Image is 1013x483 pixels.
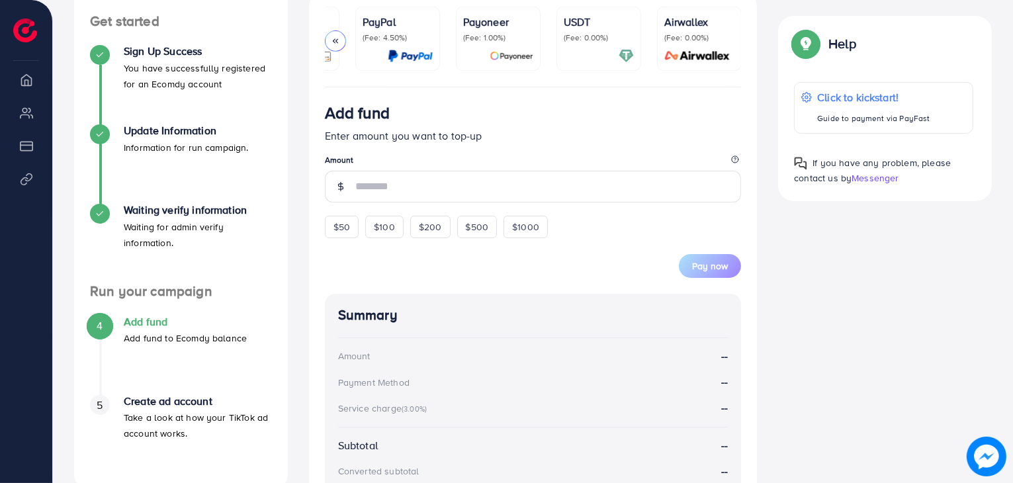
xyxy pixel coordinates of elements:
[97,398,103,413] span: 5
[490,48,533,64] img: card
[664,14,734,30] p: Airwallex
[794,32,818,56] img: Popup guide
[363,14,433,30] p: PayPal
[74,124,288,204] li: Update Information
[660,48,734,64] img: card
[74,13,288,30] h4: Get started
[721,438,728,453] strong: --
[363,32,433,43] p: (Fee: 4.50%)
[402,404,427,414] small: (3.00%)
[74,395,288,474] li: Create ad account
[692,259,728,273] span: Pay now
[852,171,899,185] span: Messenger
[619,48,634,64] img: card
[338,307,728,324] h4: Summary
[721,374,728,390] strong: --
[74,283,288,300] h4: Run your campaign
[817,89,930,105] p: Click to kickstart!
[466,220,489,234] span: $500
[338,376,410,389] div: Payment Method
[679,254,741,278] button: Pay now
[325,128,742,144] p: Enter amount you want to top-up
[13,19,37,42] img: logo
[721,464,728,479] strong: --
[124,316,247,328] h4: Add fund
[97,318,103,333] span: 4
[124,60,272,92] p: You have successfully registered for an Ecomdy account
[463,32,533,43] p: (Fee: 1.00%)
[124,124,249,137] h4: Update Information
[817,110,930,126] p: Guide to payment via PayFast
[124,395,272,408] h4: Create ad account
[967,437,1006,476] img: image
[124,204,272,216] h4: Waiting verify information
[325,154,742,171] legend: Amount
[325,103,390,122] h3: Add fund
[124,330,247,346] p: Add fund to Ecomdy balance
[512,220,539,234] span: $1000
[794,157,807,170] img: Popup guide
[463,14,533,30] p: Payoneer
[333,220,350,234] span: $50
[74,45,288,124] li: Sign Up Success
[338,464,419,478] div: Converted subtotal
[564,32,634,43] p: (Fee: 0.00%)
[419,220,442,234] span: $200
[124,140,249,155] p: Information for run campaign.
[664,32,734,43] p: (Fee: 0.00%)
[794,156,951,185] span: If you have any problem, please contact us by
[338,402,431,415] div: Service charge
[828,36,856,52] p: Help
[388,48,433,64] img: card
[124,219,272,251] p: Waiting for admin verify information.
[374,220,395,234] span: $100
[721,349,728,364] strong: --
[124,45,272,58] h4: Sign Up Success
[74,316,288,395] li: Add fund
[564,14,634,30] p: USDT
[721,400,728,415] strong: --
[124,410,272,441] p: Take a look at how your TikTok ad account works.
[338,349,371,363] div: Amount
[338,438,378,453] div: Subtotal
[74,204,288,283] li: Waiting verify information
